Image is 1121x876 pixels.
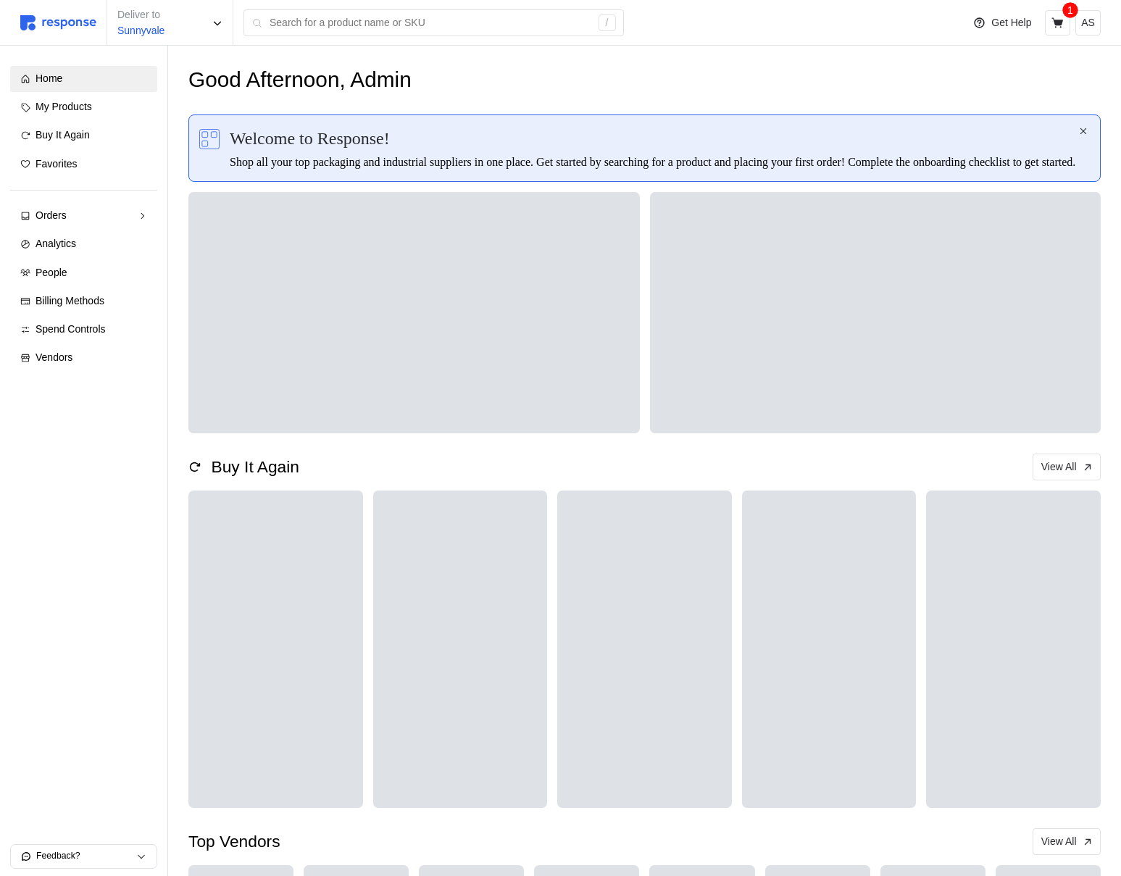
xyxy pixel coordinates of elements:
[212,456,299,478] h2: Buy It Again
[117,23,164,39] p: Sunnyvale
[36,295,104,306] span: Billing Methods
[117,7,164,23] p: Deliver to
[36,323,106,335] span: Spend Controls
[10,260,157,286] a: People
[991,15,1031,31] p: Get Help
[10,66,157,92] a: Home
[36,208,132,224] div: Orders
[10,317,157,343] a: Spend Controls
[230,125,390,151] span: Welcome to Response!
[36,129,90,141] span: Buy It Again
[10,122,157,149] a: Buy It Again
[199,129,220,149] img: svg%3e
[188,66,412,94] h1: Good Afternoon, Admin
[36,158,78,170] span: Favorites
[10,203,157,229] a: Orders
[36,267,67,278] span: People
[36,72,62,84] span: Home
[36,850,136,863] p: Feedback?
[10,94,157,120] a: My Products
[230,154,1077,171] div: Shop all your top packaging and industrial suppliers in one place. Get started by searching for a...
[1067,2,1073,18] p: 1
[1075,10,1101,36] button: AS
[10,288,157,314] a: Billing Methods
[36,351,72,363] span: Vendors
[964,9,1040,37] button: Get Help
[1081,15,1095,31] p: AS
[1041,834,1077,850] p: View All
[599,14,616,32] div: /
[20,15,96,30] img: svg%3e
[11,845,157,868] button: Feedback?
[10,345,157,371] a: Vendors
[10,231,157,257] a: Analytics
[1033,828,1101,856] button: View All
[36,238,76,249] span: Analytics
[36,101,92,112] span: My Products
[1033,454,1101,481] button: View All
[270,10,591,36] input: Search for a product name or SKU
[10,151,157,178] a: Favorites
[188,830,280,853] h2: Top Vendors
[1041,459,1077,475] p: View All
